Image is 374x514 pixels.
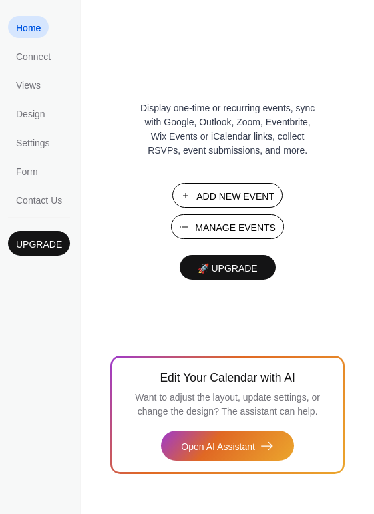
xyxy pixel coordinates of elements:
[195,221,276,235] span: Manage Events
[171,214,284,239] button: Manage Events
[8,231,70,256] button: Upgrade
[8,16,49,38] a: Home
[172,183,283,208] button: Add New Event
[16,107,45,121] span: Design
[138,101,318,158] span: Display one-time or recurring events, sync with Google, Outlook, Zoom, Eventbrite, Wix Events or ...
[180,255,276,280] button: 🚀 Upgrade
[16,136,50,150] span: Settings
[16,194,62,208] span: Contact Us
[161,431,294,461] button: Open AI Assistant
[188,263,268,274] span: 🚀 Upgrade
[8,73,49,95] a: Views
[16,238,62,252] span: Upgrade
[181,440,255,454] span: Open AI Assistant
[196,190,274,204] span: Add New Event
[8,188,70,210] a: Contact Us
[160,368,295,387] span: Edit Your Calendar with AI
[16,165,38,179] span: Form
[16,50,51,64] span: Connect
[16,21,41,35] span: Home
[8,102,53,124] a: Design
[135,392,320,417] span: Want to adjust the layout, update settings, or change the design? The assistant can help.
[8,131,58,153] a: Settings
[16,79,41,93] span: Views
[8,45,59,67] a: Connect
[8,160,46,182] a: Form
